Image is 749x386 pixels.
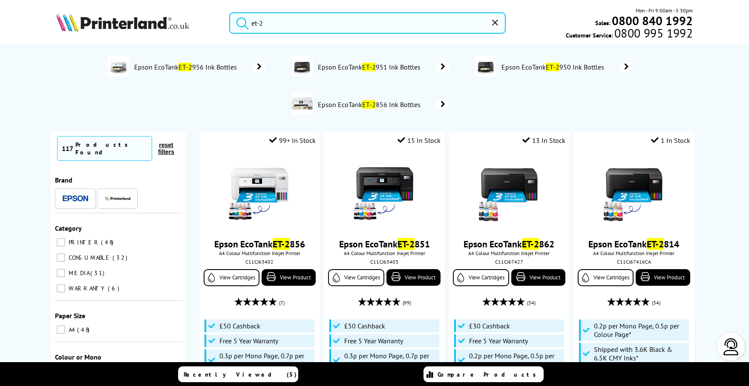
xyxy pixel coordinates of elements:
span: Category [55,224,82,232]
input: CONSUMABLE 32 [57,253,65,262]
span: Sales: [595,19,611,27]
span: (7) [279,295,285,311]
div: C11CJ67416CA [580,258,688,265]
mark: ET-2 [179,63,192,71]
span: Epson EcoTank 950 Ink Bottles [501,63,608,71]
a: 0800 840 1992 [611,17,693,25]
div: C11CJ63402 [206,258,314,265]
span: (34) [527,295,536,311]
div: Products Found [75,141,147,156]
span: 0.2p per Mono Page, 0.5p per Colour Page* [594,322,687,339]
img: user-headset-light.svg [723,338,740,355]
span: 0.3p per Mono Page, 0.7p per Colour Page* [219,351,312,369]
span: PRINTER [66,238,100,246]
mark: ET-2 [398,238,415,250]
span: £50 Cashback [344,322,385,330]
a: Epson EcoTankET-2950 Ink Bottles [501,55,633,78]
img: epson-et-2850-ink-included-new-small.jpg [352,160,416,223]
mark: ET-2 [273,238,290,250]
img: Epson [63,195,88,202]
a: View Product [262,269,316,286]
span: Brand [55,176,72,184]
span: Epson EcoTank 856 Ink Bottles [317,100,424,109]
span: A4 Colour Multifunction Inkjet Printer [204,250,316,256]
img: epson-et-2951-deptimage.jpg [475,55,496,77]
a: View Product [511,269,565,286]
span: 0.2p per Mono Page, 0.5p per Colour Page* [469,351,562,369]
input: MEDIA 31 [57,269,65,277]
span: CONSUMABLE [66,254,112,261]
span: 0800 995 1992 [613,29,693,37]
mark: ET-2 [647,238,664,250]
div: 99+ In Stock [269,136,316,145]
a: Printerland Logo [56,13,219,33]
mark: ET-2 [546,63,559,71]
span: 0.3p per Mono Page, 0.7p per Colour Page* [344,351,437,369]
span: Free 5 Year Warranty [344,337,403,345]
img: epson-et-2814-3-years-of-ink-small.jpg [602,160,666,223]
input: WARRANTY 6 [57,284,65,293]
span: A4 Colour Multifunction Inkjet Printer [453,250,565,256]
a: Epson EcoTankET-2814 [588,238,679,250]
span: Epson EcoTank 956 Ink Bottles [133,63,240,71]
span: Colour or Mono [55,353,101,361]
span: 31 [90,269,107,277]
span: 48 [101,238,115,246]
input: A4 48 [57,325,65,334]
span: Mon - Fri 9:00am - 5:30pm [636,6,693,15]
span: 32 [112,254,130,261]
b: 0800 840 1992 [612,13,693,29]
span: 48 [77,326,92,334]
span: Recently Viewed (5) [184,371,297,378]
span: Shipped with 3.6K Black & 6.5K CMY Inks* [594,345,687,362]
button: reset filters [152,141,180,156]
span: 117 [62,144,73,153]
img: epson-et-2951-deptimage.jpg [291,55,313,77]
img: epson-et-2862-ink-included-small.jpg [477,160,541,223]
span: A4 [66,326,76,334]
span: £50 Cashback [219,322,260,330]
a: Compare Products [423,366,544,382]
input: Search product or bra [229,12,506,34]
div: 13 In Stock [522,136,565,145]
a: View Product [386,269,441,286]
div: C11CJ63403 [330,258,438,265]
img: Printerland Logo [56,13,189,32]
span: (34) [652,295,660,311]
a: View Cartridges [453,269,509,286]
span: Customer Service: [566,29,693,39]
img: C11CJ63402-conspage.jpg [291,93,313,114]
img: epson-et-2856-ink-included-usp-small.jpg [228,160,291,223]
span: A4 Colour Multifunction Inkjet Printer [328,250,440,256]
span: Compare Products [438,371,541,378]
span: MEDIA [66,269,89,277]
span: WARRANTY [66,284,107,292]
a: Epson EcoTankET-2862 [464,238,554,250]
div: C11CJ67427 [455,258,563,265]
a: Epson EcoTankET-2856 Ink Bottles [317,93,449,116]
div: 15 In Stock [398,136,441,145]
span: 6 [108,284,121,292]
span: Free 5 Year Warranty [219,337,278,345]
img: epson-et-2956-deptimage.jpg [108,55,129,77]
a: View Cartridges [204,269,259,286]
a: View Product [636,269,690,286]
img: Printerland [105,196,130,200]
span: Epson EcoTank 951 Ink Bottles [317,63,424,71]
span: Free 5 Year Warranty [469,337,528,345]
a: View Cartridges [578,269,634,286]
mark: ET-2 [362,63,376,71]
a: Epson EcoTankET-2851 [339,238,430,250]
mark: ET-2 [522,238,539,250]
mark: ET-2 [362,100,376,109]
div: 1 In Stock [651,136,690,145]
a: Recently Viewed (5) [178,366,298,382]
a: Epson EcoTankET-2856 [214,238,305,250]
a: Epson EcoTankET-2951 Ink Bottles [317,55,449,78]
span: (99) [403,295,411,311]
a: Epson EcoTankET-2956 Ink Bottles [133,55,266,78]
input: PRINTER 48 [57,238,65,247]
span: £30 Cashback [469,322,510,330]
a: View Cartridges [328,269,384,286]
span: Paper Size [55,311,85,320]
